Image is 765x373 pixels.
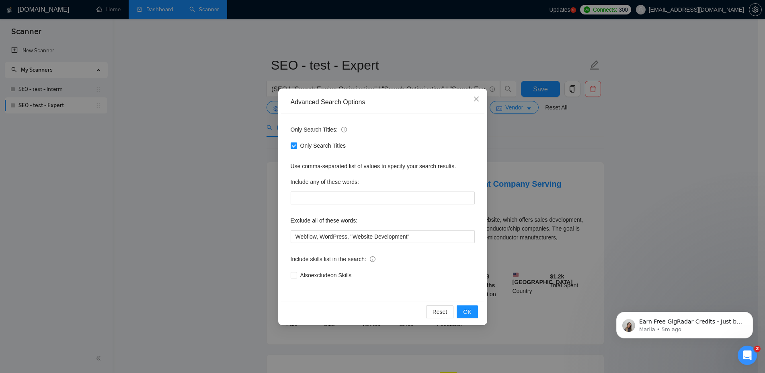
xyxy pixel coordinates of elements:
[754,346,761,352] span: 2
[291,175,359,188] label: Include any of these words:
[291,214,358,227] label: Exclude all of these words:
[297,141,349,150] span: Only Search Titles
[473,96,480,102] span: close
[291,162,475,171] div: Use comma-separated list of values to specify your search results.
[18,58,31,71] img: Profile image for Mariia
[457,305,478,318] button: OK
[291,255,375,264] span: Include skills list in the search:
[297,271,355,280] span: Also exclude on Skills
[426,305,454,318] button: Reset
[370,256,375,262] span: info-circle
[291,98,475,107] div: Advanced Search Options
[463,307,471,316] span: OK
[35,57,139,65] p: Earn Free GigRadar Credits - Just by Sharing Your Story! 💬 Want more credits for sending proposal...
[604,261,765,351] iframe: Intercom notifications message
[738,346,757,365] iframe: Intercom live chat
[291,125,347,134] span: Only Search Titles:
[341,127,347,132] span: info-circle
[466,89,487,110] button: Close
[12,51,149,77] div: message notification from Mariia, 5m ago. Earn Free GigRadar Credits - Just by Sharing Your Story...
[35,65,139,72] p: Message from Mariia, sent 5m ago
[433,307,447,316] span: Reset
